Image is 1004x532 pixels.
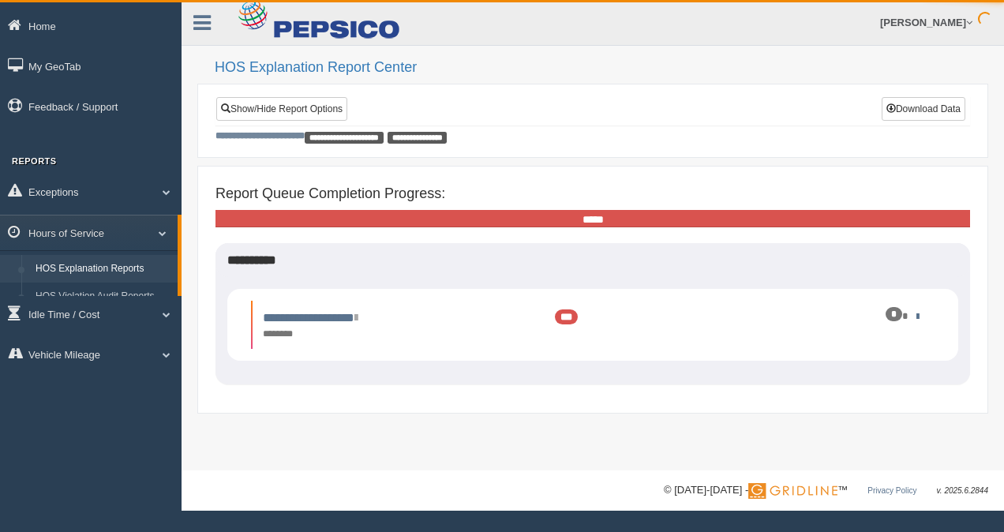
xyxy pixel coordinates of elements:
h4: Report Queue Completion Progress: [215,186,970,202]
div: © [DATE]-[DATE] - ™ [664,482,988,499]
h2: HOS Explanation Report Center [215,60,988,76]
li: Expand [251,301,935,349]
a: HOS Explanation Reports [28,255,178,283]
a: HOS Violation Audit Reports [28,283,178,311]
span: v. 2025.6.2844 [937,486,988,495]
a: Privacy Policy [867,486,916,495]
button: Download Data [882,97,965,121]
img: Gridline [748,483,837,499]
a: Show/Hide Report Options [216,97,347,121]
